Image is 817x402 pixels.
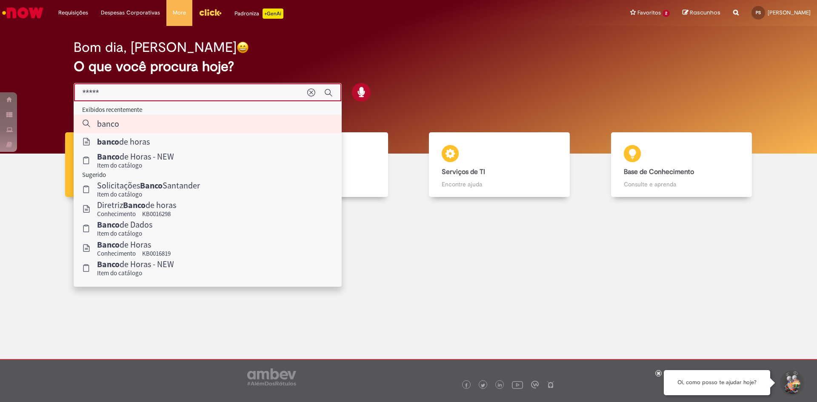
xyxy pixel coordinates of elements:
span: Despesas Corporativas [101,9,160,17]
img: logo_footer_twitter.png [481,383,485,388]
h2: Bom dia, [PERSON_NAME] [74,40,237,55]
a: Base de Conhecimento Consulte e aprenda [591,132,773,197]
img: logo_footer_naosei.png [547,381,554,388]
button: Iniciar Conversa de Suporte [779,370,804,396]
span: PS [756,10,761,15]
span: 2 [663,10,670,17]
a: Tirar dúvidas Tirar dúvidas com Lupi Assist e Gen Ai [45,132,227,197]
img: ServiceNow [1,4,45,21]
p: Consulte e aprenda [624,180,739,188]
img: logo_footer_linkedin.png [498,383,502,388]
b: Base de Conhecimento [624,168,694,176]
b: Serviços de TI [442,168,485,176]
p: Encontre ajuda [442,180,557,188]
span: [PERSON_NAME] [768,9,811,16]
span: Favoritos [637,9,661,17]
img: logo_footer_facebook.png [464,383,468,388]
img: logo_footer_youtube.png [512,379,523,390]
p: +GenAi [263,9,283,19]
div: Padroniza [234,9,283,19]
img: click_logo_yellow_360x200.png [199,6,222,19]
span: Rascunhos [690,9,720,17]
img: logo_footer_workplace.png [531,381,539,388]
a: Rascunhos [683,9,720,17]
img: logo_footer_ambev_rotulo_gray.png [247,368,296,385]
span: Requisições [58,9,88,17]
span: More [173,9,186,17]
div: Oi, como posso te ajudar hoje? [664,370,770,395]
img: happy-face.png [237,41,249,54]
h2: O que você procura hoje? [74,59,744,74]
a: Serviços de TI Encontre ajuda [408,132,591,197]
